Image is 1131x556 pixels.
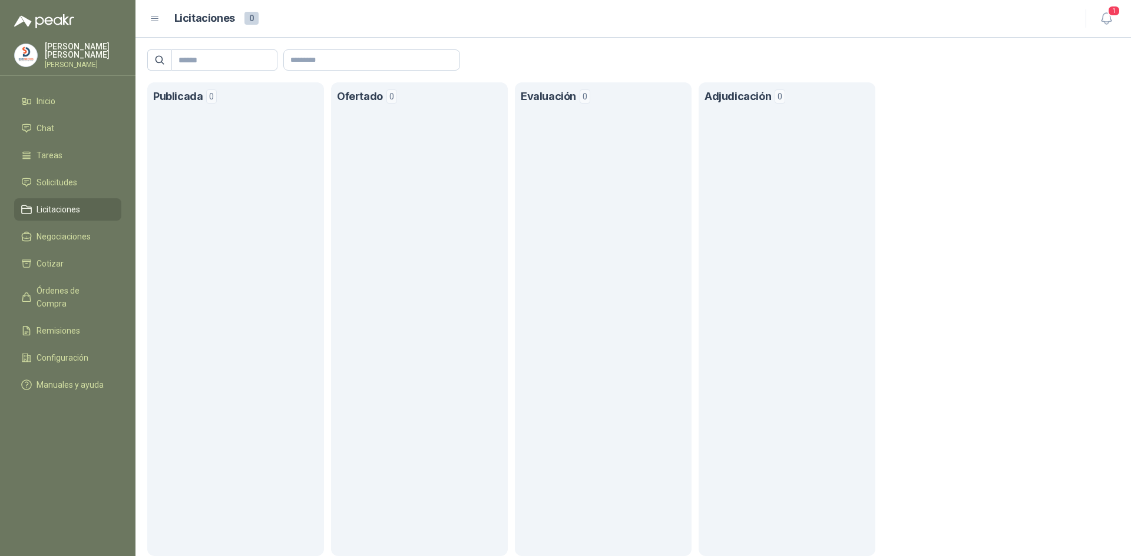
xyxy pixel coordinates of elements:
h1: Publicada [153,88,203,105]
span: Configuración [37,351,88,364]
a: Solicitudes [14,171,121,194]
span: 1 [1107,5,1120,16]
a: Inicio [14,90,121,112]
a: Manuales y ayuda [14,374,121,396]
span: 0 [244,12,259,25]
a: Tareas [14,144,121,167]
span: Negociaciones [37,230,91,243]
h1: Adjudicación [705,88,771,105]
span: Inicio [37,95,55,108]
a: Remisiones [14,319,121,342]
img: Logo peakr [14,14,74,28]
span: 0 [580,89,590,104]
span: Cotizar [37,257,64,270]
img: Company Logo [15,44,37,66]
button: 1 [1096,8,1117,29]
p: [PERSON_NAME] [PERSON_NAME] [45,42,121,59]
h1: Ofertado [337,88,383,105]
span: Órdenes de Compra [37,284,110,310]
a: Órdenes de Compra [14,279,121,315]
h1: Licitaciones [174,10,235,27]
span: Manuales y ayuda [37,378,104,391]
a: Configuración [14,347,121,369]
span: Chat [37,122,54,135]
h1: Evaluación [521,88,576,105]
span: Remisiones [37,324,80,337]
a: Cotizar [14,252,121,275]
span: Solicitudes [37,176,77,189]
a: Chat [14,117,121,139]
span: Licitaciones [37,203,80,216]
a: Licitaciones [14,198,121,221]
p: [PERSON_NAME] [45,61,121,68]
span: 0 [206,89,217,104]
span: 0 [386,89,397,104]
span: Tareas [37,149,62,162]
a: Negociaciones [14,225,121,248]
span: 0 [775,89,785,104]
